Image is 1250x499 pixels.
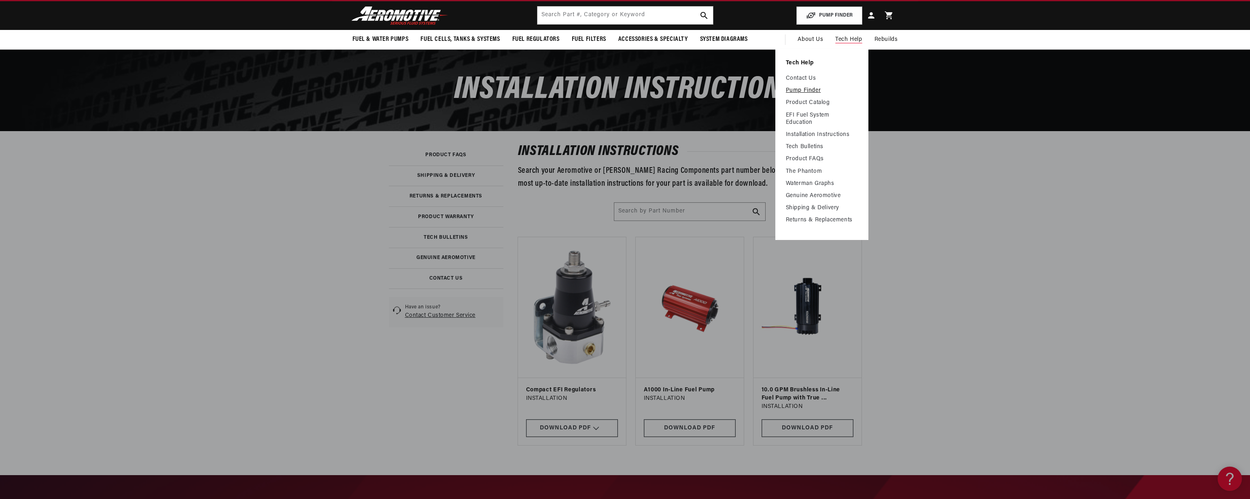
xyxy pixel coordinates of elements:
[829,30,868,49] summary: Tech Help
[518,167,855,188] span: Search your Aeromotive or [PERSON_NAME] Racing Components part number below. A PDF download of ou...
[786,87,858,94] a: Pump Finder
[786,180,858,187] a: Waterman Graphs
[349,6,450,25] img: Aeromotive
[566,30,612,49] summary: Fuel Filters
[796,6,862,25] button: PUMP FINDER
[762,245,853,369] img: 10.0 GPM Brushless In-Line Fuel Pump with True Variable Speed Controller
[786,99,858,106] a: Product Catalog
[762,402,853,411] p: INSTALLATION
[644,245,736,369] img: f0651643a7f44886f2c866e5b7d603d3_a49590f3-ee09-4f48-a717-158803b2d4bb.jpg
[644,386,736,394] h3: A1000 In-Line Fuel Pump
[526,394,618,403] p: INSTALLATION
[868,30,904,49] summary: Rebuilds
[786,143,858,151] a: Tech Bulletins
[405,304,475,311] span: Have an issue?
[405,312,475,319] a: Contact Customer Service
[798,36,823,42] span: About Us
[747,203,765,221] button: Search Part #, Category or Keyword
[786,217,858,224] a: Returns & Replacements
[537,6,713,24] input: Search by Part Number, Category or Keyword
[414,30,506,49] summary: Fuel Cells, Tanks & Systems
[618,35,688,44] span: Accessories & Specialty
[874,35,898,44] span: Rebuilds
[572,35,606,44] span: Fuel Filters
[612,30,694,49] summary: Accessories & Specialty
[762,419,853,437] a: Download PDF
[614,203,765,221] input: Search Part #, Category or Keyword
[786,204,858,212] a: Shipping & Delivery
[420,35,500,44] span: Fuel Cells, Tanks & Systems
[792,30,829,49] a: About Us
[786,192,858,200] a: Genuine Aeromotive
[786,131,858,138] a: Installation Instructions
[526,245,618,369] img: Compact EFI Regulators
[695,6,713,24] button: search button
[786,155,858,163] a: Product FAQs
[786,112,858,126] a: EFI Fuel System Education
[694,30,754,49] summary: System Diagrams
[526,386,618,394] h3: Compact EFI Regulators
[512,35,560,44] span: Fuel Regulators
[700,35,748,44] span: System Diagrams
[352,35,409,44] span: Fuel & Water Pumps
[506,30,566,49] summary: Fuel Regulators
[762,386,853,402] h3: 10.0 GPM Brushless In-Line Fuel Pump with True ...
[786,168,858,175] a: The Phantom
[644,394,736,403] p: INSTALLATION
[518,145,862,158] h2: installation instructions
[835,35,862,44] span: Tech Help
[346,30,415,49] summary: Fuel & Water Pumps
[644,419,736,437] a: Download PDF
[786,59,858,67] a: Tech Help
[454,74,796,106] span: Installation Instructions
[786,75,858,82] a: Contact Us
